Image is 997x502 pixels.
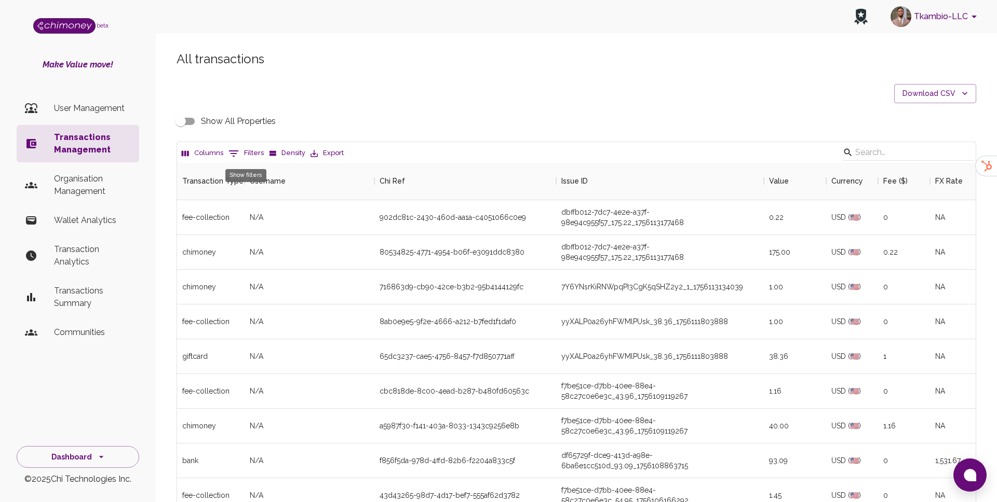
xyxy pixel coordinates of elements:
[54,285,131,310] p: Transactions Summary
[826,200,878,235] div: USD (🇺🇸)
[764,374,826,409] div: 1.16
[953,458,987,492] button: Open chat window
[250,455,263,466] span: N/A
[561,450,759,471] div: df65729f-dce9-413d-a98e-6ba6e1cc510d_93.09_1756108863715
[894,84,976,103] button: Download CSV
[878,162,930,200] div: Fee ($)
[878,200,930,235] div: 0
[54,102,131,115] p: User Management
[764,235,826,270] div: 175.00
[177,235,245,270] div: chimoney
[561,316,728,327] div: yyXALP0a26yhFWMlPUsk_38.36_1756111803888
[177,51,976,67] h5: All transactions
[561,162,588,200] div: Issue ID
[374,162,556,200] div: Chi Ref
[826,409,878,443] div: USD (🇺🇸)
[250,316,263,327] span: N/A
[855,144,958,161] input: Search…
[826,304,878,339] div: USD (🇺🇸)
[177,443,245,478] div: bank
[380,421,519,431] div: a5987f30-f141-403a-8033-1343c9256e8b
[380,247,524,257] div: 80534825-4771-4954-b06f-e3091ddc8380
[930,304,982,339] div: NA
[177,270,245,304] div: chimoney
[250,386,263,396] span: N/A
[891,6,911,27] img: avatar
[764,409,826,443] div: 40.00
[54,326,131,339] p: Communities
[177,200,245,235] div: fee-collection
[826,162,878,200] div: Currency
[182,162,244,200] div: Transaction Type
[826,443,878,478] div: USD (🇺🇸)
[225,169,266,182] div: Show filters
[266,145,308,161] button: Density
[54,173,131,198] p: Organisation Management
[380,162,405,200] div: Chi Ref
[33,18,96,34] img: Logo
[930,374,982,409] div: NA
[883,162,908,200] div: Fee ($)
[380,455,515,466] div: f856f5da-978d-4ffd-82b6-f2204a833c5f
[826,235,878,270] div: USD (🇺🇸)
[769,162,789,200] div: Value
[556,162,764,200] div: Issue ID
[250,162,286,200] div: Username
[245,162,374,200] div: Username
[878,235,930,270] div: 0.22
[930,162,982,200] div: FX Rate
[826,339,878,374] div: USD (🇺🇸)
[177,339,245,374] div: giftcard
[764,443,826,478] div: 93.09
[177,304,245,339] div: fee-collection
[97,22,109,29] span: beta
[250,490,263,500] span: N/A
[177,162,245,200] div: Transaction Type
[250,282,263,292] span: N/A
[764,200,826,235] div: 0.22
[177,374,245,409] div: fee-collection
[561,207,759,228] div: dbffb012-7dc7-4e2e-a37f-98e94c955f57_175.22_1756113177468
[17,446,139,468] button: Dashboard
[561,351,728,361] div: yyXALP0a26yhFWMlPUsk_38.36_1756111803888
[308,145,346,161] button: Export
[930,270,982,304] div: NA
[831,162,863,200] div: Currency
[764,304,826,339] div: 1.00
[561,282,743,292] div: 7Y6YNsrKiRNWpqPI3CgK5qSHZ2y2_1_1756113134039
[380,212,526,222] div: 902dc81c-2430-460d-aa1a-c4051066c0e9
[764,339,826,374] div: 38.36
[226,145,266,162] button: Show filters
[878,409,930,443] div: 1.16
[826,374,878,409] div: USD (🇺🇸)
[54,243,131,268] p: Transaction Analytics
[380,282,523,292] div: 716863d9-cb90-42ce-b3b2-95b4144129fc
[930,409,982,443] div: NA
[826,270,878,304] div: USD (🇺🇸)
[250,421,263,431] span: N/A
[177,409,245,443] div: chimoney
[250,351,263,361] span: N/A
[878,339,930,374] div: 1
[886,3,985,30] button: account of current user
[878,374,930,409] div: 0
[878,304,930,339] div: 0
[930,200,982,235] div: NA
[380,386,529,396] div: cbc818de-8c00-4ead-b287-b480fd60563c
[250,247,263,257] span: N/A
[250,212,263,222] span: N/A
[380,316,516,327] div: 8ab0e9e5-9f2e-4666-a212-b7fed1f1daf0
[878,443,930,478] div: 0
[843,144,974,163] div: Search
[54,214,131,227] p: Wallet Analytics
[380,351,515,361] div: 65dc3237-cae5-4756-8457-f7d850771aff
[54,131,131,156] p: Transactions Management
[201,115,276,128] span: Show All Properties
[935,162,963,200] div: FX Rate
[930,339,982,374] div: NA
[930,443,982,478] div: 1,531.67
[764,162,826,200] div: Value
[764,270,826,304] div: 1.00
[561,415,759,436] div: f7be51ce-d7bb-40ee-88e4-58c27c0e6e3c_43.96_1756109119267
[380,490,520,500] div: 43d43265-98d7-4d17-bef7-555af62d3782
